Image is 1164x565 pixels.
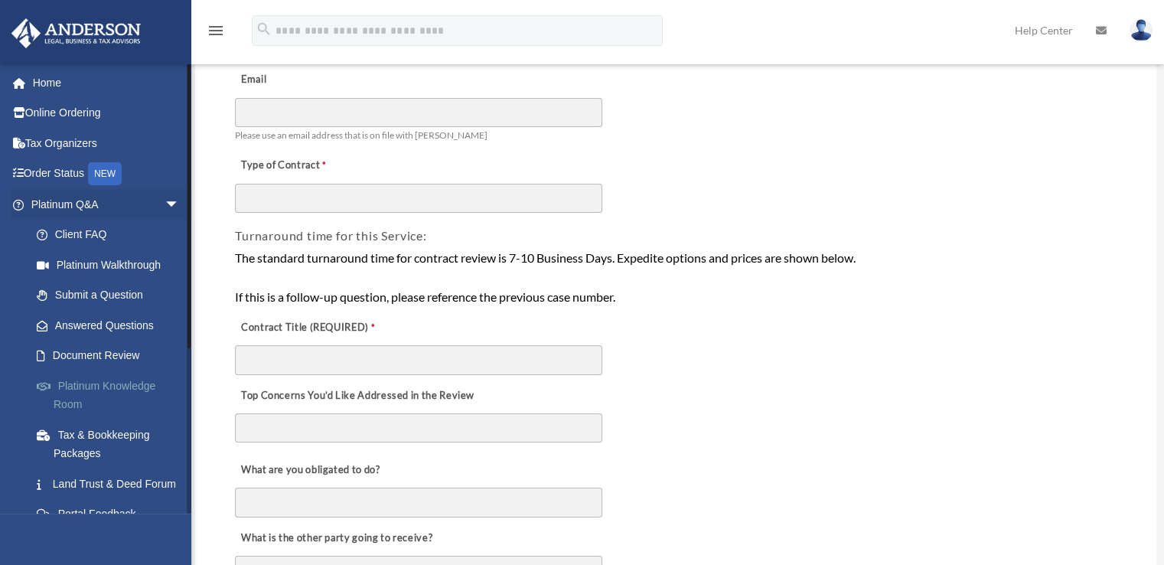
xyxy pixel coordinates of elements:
a: Answered Questions [21,310,203,341]
span: Turnaround time for this Service: [235,228,426,243]
label: Contract Title (REQUIRED) [235,317,388,338]
a: Platinum Walkthrough [21,250,203,280]
a: Client FAQ [21,220,203,250]
i: search [256,21,272,38]
span: Please use an email address that is on file with [PERSON_NAME] [235,129,487,141]
label: What are you obligated to do? [235,459,388,481]
a: menu [207,27,225,40]
a: Portal Feedback [21,499,203,530]
label: Email [235,70,388,91]
img: Anderson Advisors Platinum Portal [7,18,145,48]
a: Submit a Question [21,280,203,311]
a: Platinum Q&Aarrow_drop_down [11,189,203,220]
img: User Pic [1130,19,1153,41]
span: arrow_drop_down [165,189,195,220]
a: Land Trust & Deed Forum [21,469,203,499]
a: Home [11,67,203,98]
div: NEW [88,162,122,185]
label: What is the other party going to receive? [235,527,436,549]
label: Type of Contract [235,155,388,177]
a: Order StatusNEW [11,158,203,190]
div: The standard turnaround time for contract review is 7-10 Business Days. Expedite options and pric... [235,248,1117,307]
label: Top Concerns You’d Like Addressed in the Review [235,385,478,407]
a: Tax Organizers [11,128,203,158]
a: Tax & Bookkeeping Packages [21,420,203,469]
a: Platinum Knowledge Room [21,371,203,420]
i: menu [207,21,225,40]
a: Online Ordering [11,98,203,129]
a: Document Review [21,341,195,371]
